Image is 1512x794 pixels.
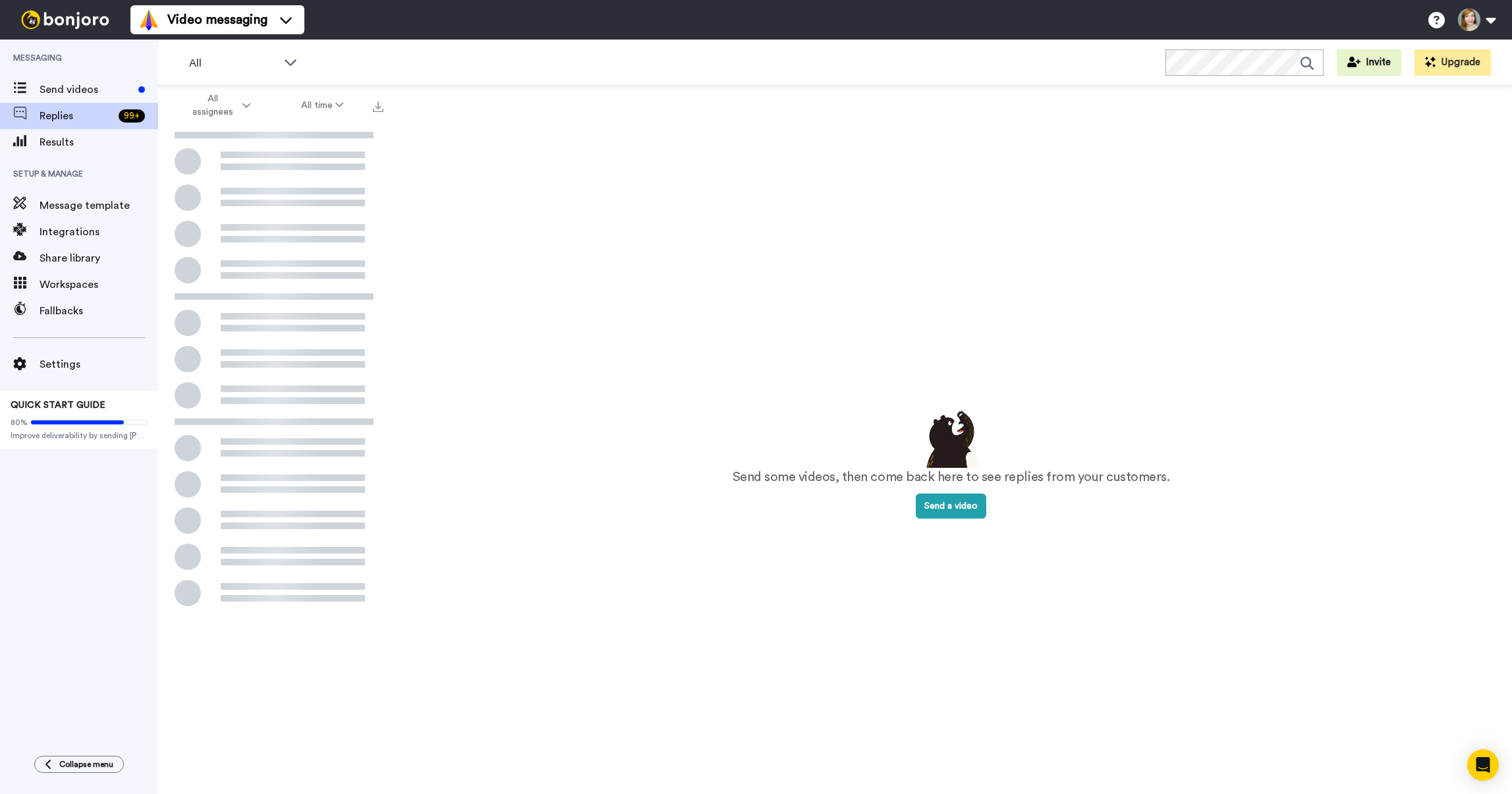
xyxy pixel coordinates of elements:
button: Upgrade [1414,49,1491,76]
span: QUICK START GUIDE [11,401,105,410]
span: Improve deliverability by sending [PERSON_NAME]’s from your own email [11,430,148,441]
span: 80% [11,417,28,428]
div: 99 + [119,109,145,123]
div: Open Intercom Messenger [1467,749,1499,781]
img: export.svg [373,101,383,112]
button: Export all results that match these filters now. [369,96,387,115]
span: Workspaces [40,277,158,293]
span: Message template [40,198,158,213]
img: results-emptystates.png [918,407,984,468]
span: All [189,55,277,71]
span: Send videos [40,82,133,98]
span: Settings [40,356,158,372]
button: All time [276,94,370,117]
img: vm-color.svg [138,9,159,30]
span: Collapse menu [59,759,113,770]
span: Integrations [40,224,158,240]
span: Share library [40,250,158,266]
p: Send some videos, then come back here to see replies from your customers. [733,468,1170,487]
button: All assignees [161,87,276,124]
button: Collapse menu [34,756,124,773]
span: All assignees [186,92,240,119]
span: Replies [40,108,113,124]
span: Video messaging [167,11,267,29]
img: bj-logo-header-white.svg [16,11,115,29]
a: Send a video [916,501,986,511]
span: Fallbacks [40,303,158,319]
span: Results [40,134,158,150]
button: Invite [1337,49,1401,76]
button: Send a video [916,494,986,519]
